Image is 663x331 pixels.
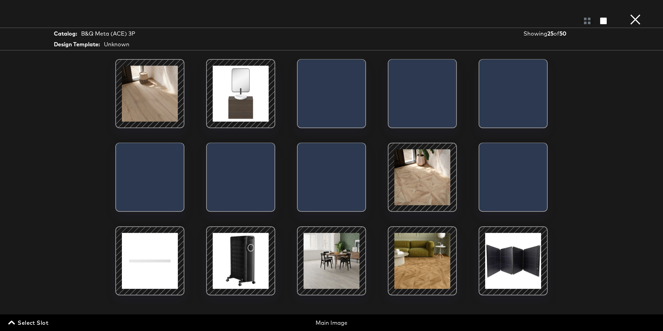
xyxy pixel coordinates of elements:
strong: 50 [559,30,566,37]
strong: 25 [547,30,554,37]
button: Select Slot [7,318,51,328]
strong: Design Template: [54,40,100,48]
div: B&Q Meta (ACE) 3P [81,30,135,38]
div: Main Image [225,319,438,327]
div: Unknown [104,40,129,48]
span: Select Slot [10,318,48,328]
div: Showing of [523,30,597,38]
strong: Catalog: [54,30,77,38]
